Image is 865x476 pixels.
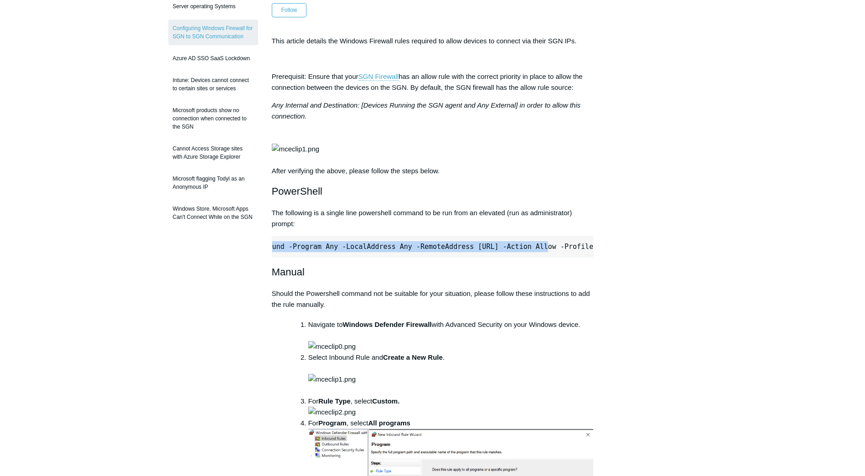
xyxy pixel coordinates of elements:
[372,397,399,405] strong: Custom.
[358,72,399,81] a: SGN Firewall
[368,419,410,427] strong: All programs
[168,140,258,166] a: Cannot Access Storage sites with Azure Storage Explorer
[168,50,258,67] a: Azure AD SSO SaaS Lockdown
[272,183,594,199] h2: PowerShell
[272,100,594,176] p: After verifying the above, please follow the steps below.
[343,321,432,328] strong: Windows Defender Firewall
[272,207,594,229] p: The following is a single line powershell command to be run from an elevated (run as administrato...
[168,102,258,135] a: Microsoft products show no connection when connected to the SGN
[308,407,356,418] img: mceclip2.png
[168,170,258,196] a: Microsoft flagging Todyl as an Anonymous IP
[168,20,258,45] a: Configuring Windows Firewall for SGN to SGN Communication
[308,374,356,385] img: mceclip1.png
[308,396,594,418] li: For , select
[272,288,594,310] p: Should the Powershell command not be suitable for your situation, please follow these instruction...
[272,236,594,257] pre: New-NetFirewallRule -DisplayName "Todyl SGN Network" -Direction Inbound -Program Any -LocalAddres...
[168,72,258,97] a: Intune: Devices cannot connect to certain sites or services
[308,341,356,352] img: mceclip0.png
[272,36,594,47] p: This article details the Windows Firewall rules required to allow devices to connect via their SG...
[272,3,307,17] button: Follow Article
[308,352,594,396] li: Select Inbound Rule and .
[272,71,594,93] p: Prerequisit: Ensure that your has an allow rule with the correct priority in place to allow the c...
[272,144,319,155] img: mceclip1.png
[272,101,580,120] em: Any Internal and Destination: [Devices Running the SGN agent and Any External] in order to allow ...
[318,419,347,427] strong: Program
[168,200,258,226] a: Windows Store, Microsoft Apps Can't Connect While on the SGN
[308,319,594,352] li: Navigate to with Advanced Security on your Windows device.
[272,264,594,280] h2: Manual
[383,353,443,361] strong: Create a New Rule
[318,397,351,405] strong: Rule Type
